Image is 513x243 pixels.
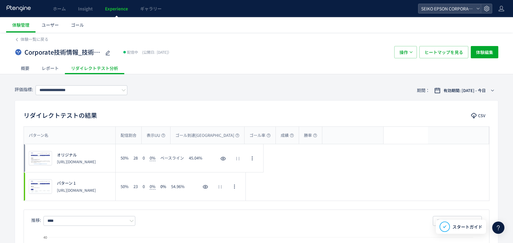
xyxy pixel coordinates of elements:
span: 配信割合 [121,133,137,138]
button: ヒートマップを見る [419,46,468,58]
span: CSV [478,111,485,121]
span: (公開日: [142,49,155,55]
span: 表示UU [147,133,165,138]
span: 勝率 [304,133,317,138]
div: 54.96% [166,172,185,201]
span: ベースライン [160,155,184,161]
h2: リダイレクトテストの結果 [24,110,97,120]
div: 0 [138,172,145,201]
span: ホーム [53,6,66,12]
span: 体験編集 [476,46,493,58]
span: スタートガイド [452,224,482,230]
button: 体験編集 [471,46,498,58]
div: 28 [129,144,138,172]
img: f2c4c4c0066bf559a7f885063aa9a07a1756884188871.jpeg [29,179,52,194]
div: 23 [129,172,138,201]
div: 0 [138,144,145,172]
span: オリジナル [57,152,77,158]
div: 50% [116,144,129,172]
div: 45.04% [184,144,202,172]
span: 期間： [417,85,430,95]
span: パターン名 [29,133,48,138]
span: 評価指標: [15,86,33,92]
div: レポート [36,62,65,74]
div: 概要 [15,62,36,74]
button: 操作 [394,46,417,58]
span: 推移: [31,217,41,223]
span: 有効期間: [DATE] - 今日 [444,87,486,94]
span: ヒートマップを見る [425,46,463,58]
span: [DATE]） [140,49,171,55]
text: 40 [43,236,47,239]
span: 0% [150,183,155,190]
div: 50% [116,172,129,201]
p: https://corporate.epson/ja/technology/overview/ [57,159,96,164]
p: https://corporate.epson/ja/technology/overview/search-by-technology.html [57,187,96,193]
span: 体験一覧に戻る [21,36,48,42]
span: ユーザー [42,22,59,28]
span: ギャラリー [140,6,162,12]
span: ゴール到達[GEOGRAPHIC_DATA] [175,133,239,138]
span: Experience [105,6,128,12]
span: Insight [78,6,93,12]
span: ゴール [71,22,84,28]
button: 有効期間: [DATE] - 今日 [430,86,498,95]
span: 体験管理 [12,22,29,28]
span: SEIKO EPSON CORPORATION [419,4,474,13]
span: 操作 [399,46,408,58]
span: パターン 1 [57,180,76,186]
img: d0a96bab78318c0f9d4fca4ac49a67501756884188840.jpeg [29,151,52,165]
div: リダイレクトテスト分析 [65,62,124,74]
button: CSV [468,111,489,121]
span: 0% [150,155,155,161]
span: 配信中 [127,49,138,55]
span: ゴール率 [249,133,271,138]
span: 成績 [281,133,294,138]
span: 0% [160,184,166,190]
span: Corporate技術情報_技術紹介リダイレクト [24,48,101,57]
